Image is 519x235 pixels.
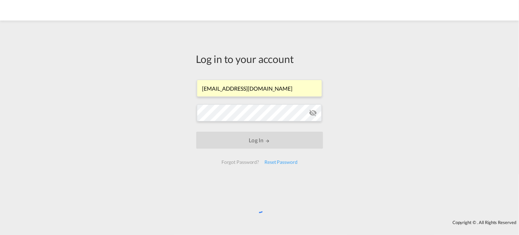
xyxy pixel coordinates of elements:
button: LOGIN [196,132,323,149]
div: Log in to your account [196,52,323,66]
div: Forgot Password? [219,156,262,168]
input: Enter email/phone number [197,80,322,97]
md-icon: icon-eye-off [309,109,317,117]
div: Reset Password [262,156,300,168]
